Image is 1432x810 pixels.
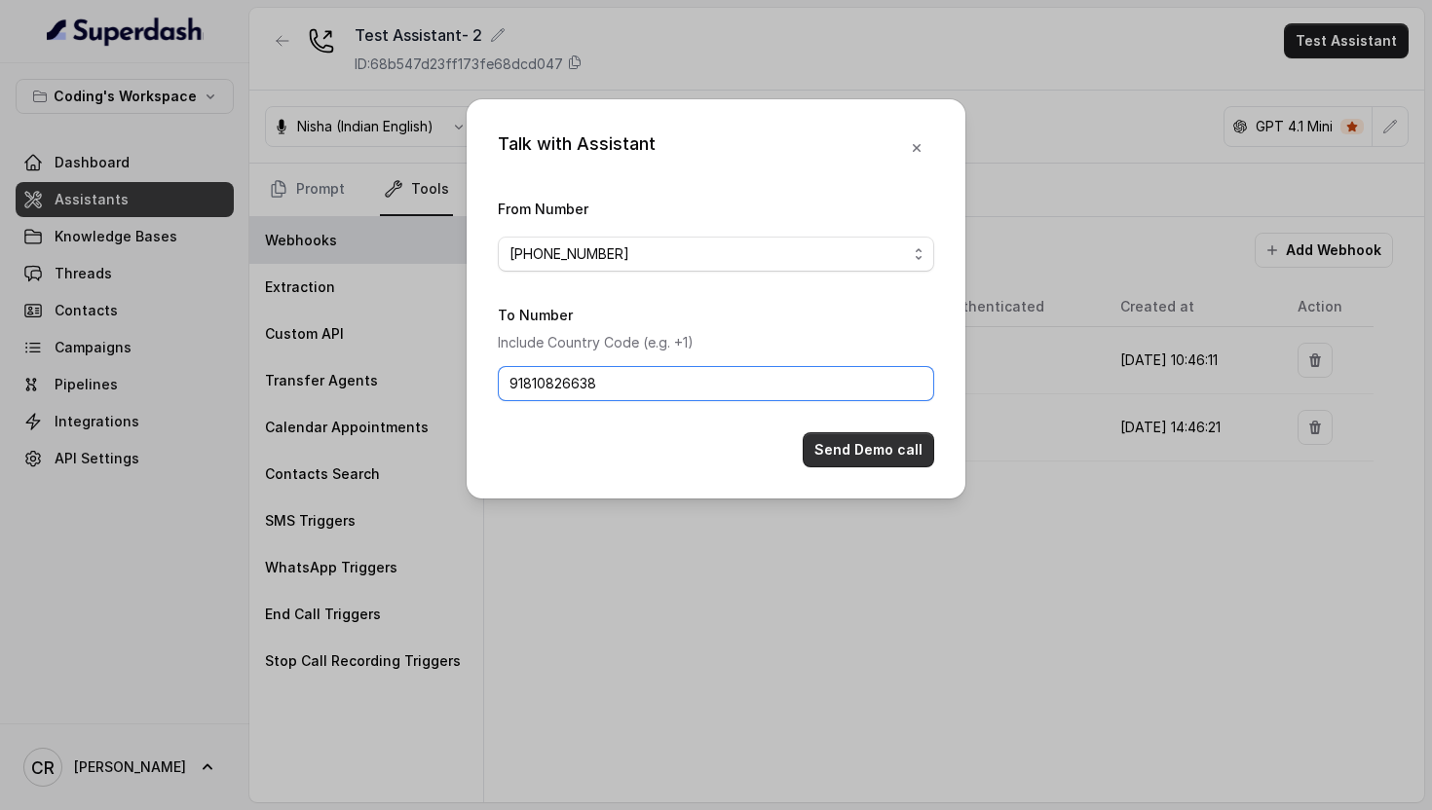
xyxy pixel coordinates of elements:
[498,366,934,401] input: +1123456789
[498,130,656,166] div: Talk with Assistant
[498,237,934,272] button: [PHONE_NUMBER]
[509,242,907,266] span: [PHONE_NUMBER]
[498,307,573,323] label: To Number
[498,331,934,354] p: Include Country Code (e.g. +1)
[803,432,934,467] button: Send Demo call
[498,201,588,217] label: From Number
